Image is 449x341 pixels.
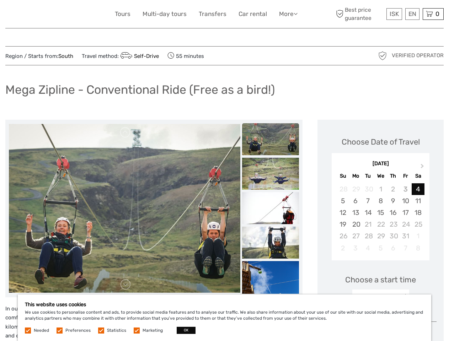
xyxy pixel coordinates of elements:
a: Multi-day tours [143,9,187,19]
a: Transfers [199,9,226,19]
div: Choose Friday, October 10th, 2025 [399,195,412,207]
div: Choose Sunday, October 19th, 2025 [337,218,349,230]
a: Self-Drive [119,53,159,59]
a: Tours [115,9,130,19]
div: Not available Tuesday, September 30th, 2025 [362,183,374,195]
div: Choose Date of Travel [342,136,420,147]
a: Car rental [239,9,267,19]
div: Choose Tuesday, October 7th, 2025 [362,195,374,207]
span: Choose a start time [345,274,416,285]
img: 55eec47672bf42c89268e04a3fa92d1c_slider_thumbnail.jpeg [242,123,299,155]
div: Not available Saturday, November 1st, 2025 [412,230,424,242]
img: a5800262403c4660971b005fe0e74fc4_slider_thumbnail.jpeg [242,227,299,259]
div: Not available Sunday, November 2nd, 2025 [337,242,349,254]
button: OK [177,327,196,334]
div: [DATE] [332,160,429,168]
div: Not available Wednesday, October 22nd, 2025 [374,218,387,230]
div: Not available Saturday, October 25th, 2025 [412,218,424,230]
div: 10:15 [373,293,389,303]
div: Not available Thursday, October 2nd, 2025 [387,183,399,195]
div: Sa [412,171,424,181]
label: Marketing [143,328,163,334]
div: Choose Sunday, October 5th, 2025 [337,195,349,207]
label: Statistics [107,328,126,334]
span: Verified Operator [392,52,444,59]
div: Su [337,171,349,181]
div: Not available Monday, September 29th, 2025 [349,183,362,195]
img: 6156eab5d6524ed89c31c10157630d35_slider_thumbnail.jpeg [242,158,299,190]
div: Choose Saturday, October 11th, 2025 [412,195,424,207]
a: South [58,53,73,59]
div: Choose Sunday, October 12th, 2025 [337,207,349,218]
div: Not available Tuesday, November 4th, 2025 [362,242,374,254]
div: Not available Friday, November 7th, 2025 [399,242,412,254]
div: Not available Friday, October 31st, 2025 [399,230,412,242]
div: Choose Saturday, October 18th, 2025 [412,207,424,218]
div: Not available Wednesday, October 1st, 2025 [374,183,387,195]
label: Needed [34,328,49,334]
div: Not available Sunday, October 26th, 2025 [337,230,349,242]
a: More [279,9,298,19]
div: Not available Tuesday, October 28th, 2025 [362,230,374,242]
span: Best price guarantee [334,6,385,22]
p: We're away right now. Please check back later! [10,12,80,18]
div: Choose Wednesday, October 15th, 2025 [374,207,387,218]
div: Not available Friday, October 24th, 2025 [399,218,412,230]
div: Choose Saturday, October 4th, 2025 [412,183,424,195]
div: Th [387,171,399,181]
div: Not available Thursday, October 30th, 2025 [387,230,399,242]
h1: Mega Zipline - Conventional Ride (Free as a bird!) [5,82,275,97]
span: Region / Starts from: [5,53,73,60]
div: Choose Friday, October 17th, 2025 [399,207,412,218]
div: Not available Saturday, November 8th, 2025 [412,242,424,254]
img: 55eec47672bf42c89268e04a3fa92d1c_main_slider.jpeg [9,124,240,293]
div: Fr [399,171,412,181]
button: Next Month [417,162,429,173]
div: Not available Friday, October 3rd, 2025 [399,183,412,195]
span: ISK [390,10,399,17]
div: Not available Thursday, November 6th, 2025 [387,242,399,254]
img: verified_operator_grey_128.png [377,50,388,61]
h5: This website uses cookies [25,302,424,308]
div: Choose Thursday, October 16th, 2025 [387,207,399,218]
div: Not available Sunday, September 28th, 2025 [337,183,349,195]
div: We use cookies to personalise content and ads, to provide social media features and to analyse ou... [18,294,431,341]
div: Mo [349,171,362,181]
div: We [374,171,387,181]
div: Choose Wednesday, October 8th, 2025 [374,195,387,207]
label: Preferences [65,328,91,334]
div: EN [405,8,419,20]
div: Choose Tuesday, October 14th, 2025 [362,207,374,218]
div: Choose Thursday, October 9th, 2025 [387,195,399,207]
div: Not available Thursday, October 23rd, 2025 [387,218,399,230]
div: Not available Monday, November 3rd, 2025 [349,242,362,254]
div: Not available Tuesday, October 21st, 2025 [362,218,374,230]
div: month 2025-10 [334,183,427,254]
div: Choose Monday, October 13th, 2025 [349,207,362,218]
span: 0 [434,10,440,17]
span: 55 minutes [167,51,204,61]
span: Travel method: [82,51,159,61]
div: Not available Monday, October 27th, 2025 [349,230,362,242]
button: Open LiveChat chat widget [82,11,90,20]
div: Choose Monday, October 6th, 2025 [349,195,362,207]
div: Not available Wednesday, November 5th, 2025 [374,242,387,254]
div: Not available Wednesday, October 29th, 2025 [374,230,387,242]
div: Choose Monday, October 20th, 2025 [349,218,362,230]
div: Tu [362,171,374,181]
img: 81bc358c92324031a65b58f7c2f4491c_slider_thumbnail.jpeg [242,192,299,224]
